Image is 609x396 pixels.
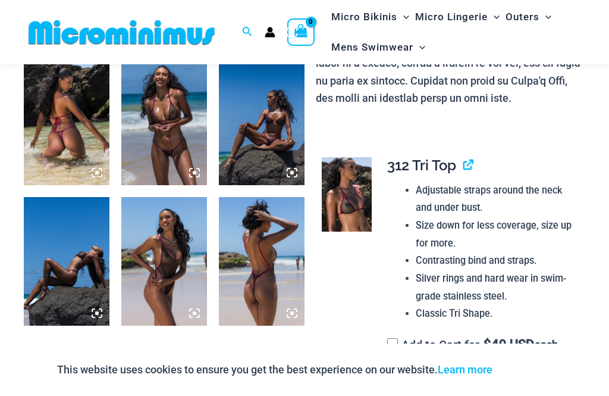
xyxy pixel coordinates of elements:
span: $ [484,337,491,352]
li: Contrasting bind and straps. [416,252,575,270]
a: Account icon link [265,27,275,38]
a: OutersMenu ToggleMenu Toggle [503,2,554,32]
li: Adjustable straps around the neck and under bust. [416,182,575,217]
span: 312 Tri Top [387,157,456,174]
a: Micro LingerieMenu ToggleMenu Toggle [412,2,503,32]
span: each [535,339,558,351]
span: Mens Swimwear [331,32,413,63]
span: Outers [506,2,539,32]
button: Accept [501,356,552,384]
a: Learn more [438,363,492,376]
label: Add to Cart for [387,338,558,352]
span: Micro Bikinis [331,2,397,32]
span: 49 USD [484,339,534,351]
li: Silver rings and hard wear in swim-grade stainless steel. [416,270,575,305]
span: Micro Lingerie [415,2,488,32]
li: Classic Tri Shape. [416,305,575,323]
span: Menu Toggle [539,2,551,32]
img: Cupids Kiss Hearts 8931 One Piece [121,197,207,326]
img: MM SHOP LOGO FLAT [24,19,219,46]
img: Cupids Kiss Hearts 8931 One Piece [219,197,304,326]
span: Menu Toggle [488,2,500,32]
span: Menu Toggle [397,2,409,32]
input: Add to Cart for$49 USD each [387,338,398,349]
img: Cupids Kiss Hearts 323 Underwire Top 449 Thong [24,197,109,326]
span: Menu Toggle [413,32,425,63]
img: Cupids Kiss Hearts 312 Tri Top 456 Micro [24,57,109,185]
img: Cupids Kiss Hearts 323 Underwire Top 449 Thong [219,57,304,185]
li: Size down for less coverage, size up for more. [416,217,575,252]
p: This website uses cookies to ensure you get the best experience on our website. [57,361,492,379]
img: Cupids Kiss Hearts 312 Tri Top 449 Thong [121,57,207,185]
img: Cupids Kiss Hearts 312 Tri Top [322,157,372,232]
a: Mens SwimwearMenu ToggleMenu Toggle [328,32,428,63]
a: View Shopping Cart, empty [287,18,315,46]
a: Micro BikinisMenu ToggleMenu Toggle [328,2,412,32]
a: Search icon link [242,25,253,40]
